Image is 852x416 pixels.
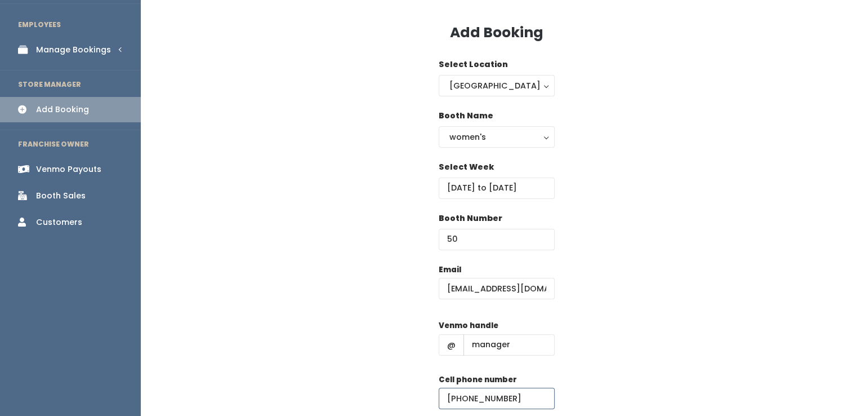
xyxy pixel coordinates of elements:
[439,178,555,199] input: Select week
[449,79,544,92] div: [GEOGRAPHIC_DATA]
[36,104,89,116] div: Add Booking
[36,216,82,228] div: Customers
[439,229,555,250] input: Booth Number
[36,163,101,175] div: Venmo Payouts
[439,161,494,173] label: Select Week
[439,126,555,148] button: women's
[36,190,86,202] div: Booth Sales
[439,334,464,356] span: @
[36,44,111,56] div: Manage Bookings
[439,278,555,299] input: @ .
[439,75,555,96] button: [GEOGRAPHIC_DATA]
[439,264,461,276] label: Email
[439,110,493,122] label: Booth Name
[439,388,555,409] input: (___) ___-____
[439,320,498,331] label: Venmo handle
[439,59,508,70] label: Select Location
[439,374,517,386] label: Cell phone number
[439,213,502,224] label: Booth Number
[450,25,543,41] h3: Add Booking
[449,131,544,143] div: women's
